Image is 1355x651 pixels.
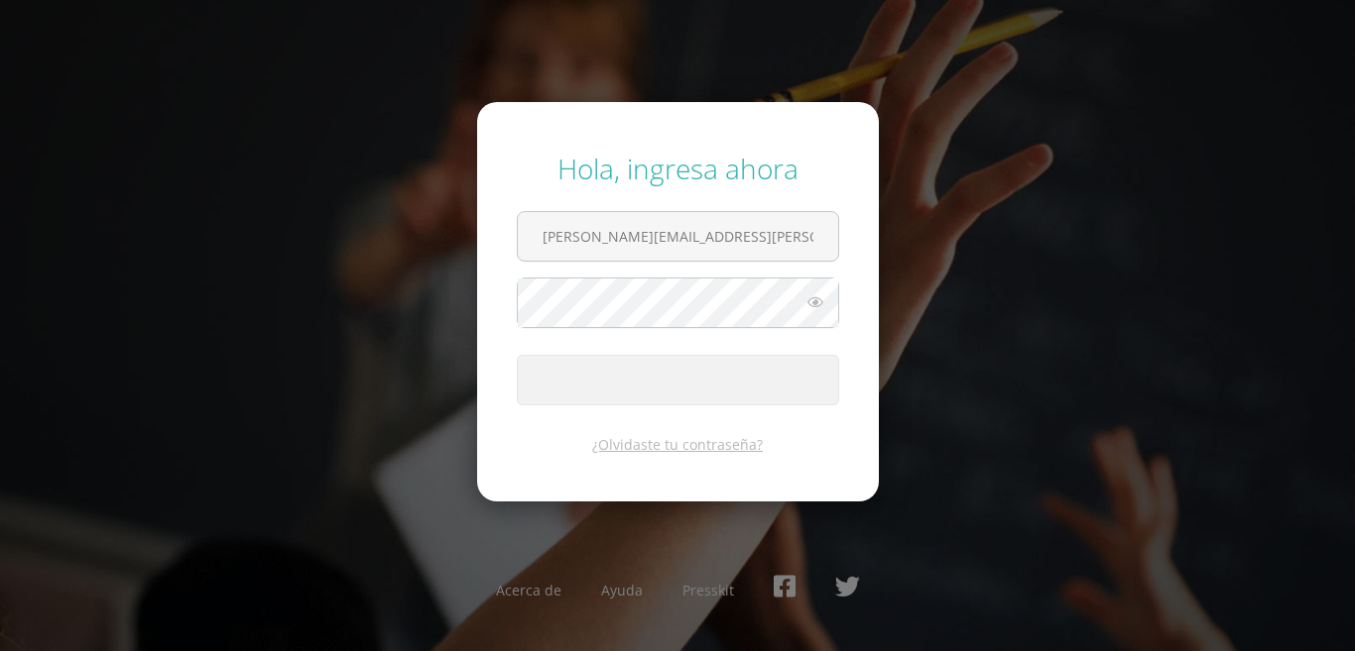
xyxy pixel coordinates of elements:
[682,581,734,599] a: Presskit
[601,581,643,599] a: Ayuda
[496,581,561,599] a: Acerca de
[518,212,838,261] input: Correo electrónico o usuario
[517,150,839,187] div: Hola, ingresa ahora
[517,355,839,405] button: Ingresar
[592,435,763,454] a: ¿Olvidaste tu contraseña?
